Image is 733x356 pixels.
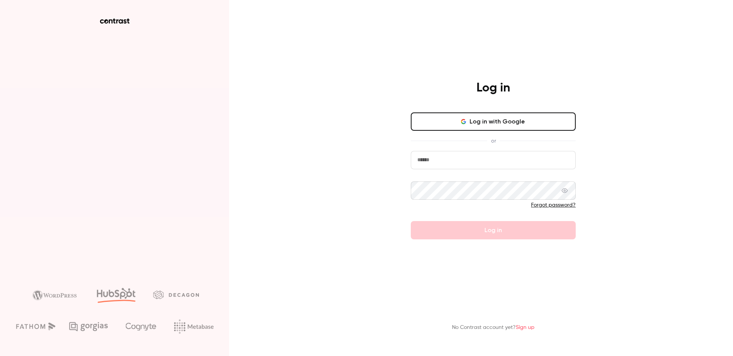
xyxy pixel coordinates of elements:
[411,112,576,131] button: Log in with Google
[531,202,576,208] a: Forgot password?
[153,290,199,299] img: decagon
[476,80,510,96] h4: Log in
[452,324,534,332] p: No Contrast account yet?
[487,137,500,145] span: or
[516,325,534,330] a: Sign up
